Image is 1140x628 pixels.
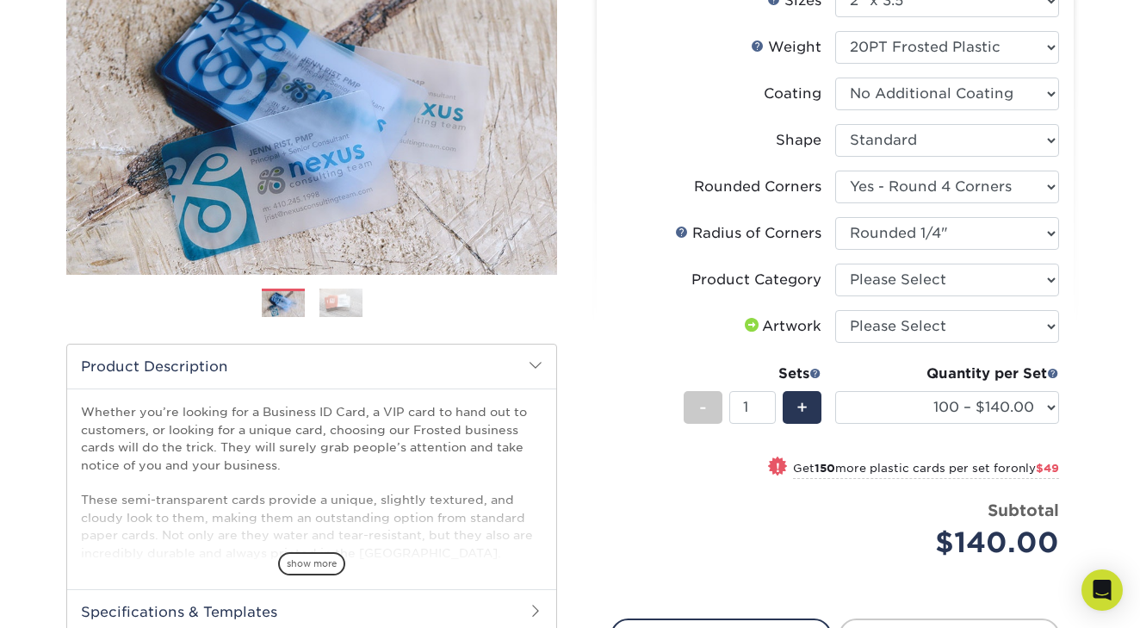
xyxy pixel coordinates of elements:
div: Artwork [741,316,821,337]
span: $49 [1036,462,1059,475]
div: Sets [684,364,821,384]
span: ! [776,458,780,476]
div: Coating [764,84,821,104]
span: + [796,395,808,420]
div: Rounded Corners [694,177,821,197]
div: Radius of Corners [675,223,821,244]
h2: Product Description [67,345,556,389]
iframe: Google Customer Reviews [4,575,146,622]
span: only [1011,462,1059,475]
div: Quantity per Set [835,364,1059,384]
strong: Subtotal [988,501,1059,519]
div: Shape [776,130,821,151]
div: Weight [751,37,821,58]
div: Product Category [691,270,821,290]
img: Plastic Cards 01 [262,289,305,320]
small: Get more plastic cards per set for [793,462,1059,479]
div: Open Intercom Messenger [1081,569,1123,611]
strong: 150 [815,462,835,475]
div: $140.00 [848,522,1059,563]
span: - [699,395,707,420]
span: show more [278,552,345,575]
img: Plastic Cards 02 [319,288,362,318]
